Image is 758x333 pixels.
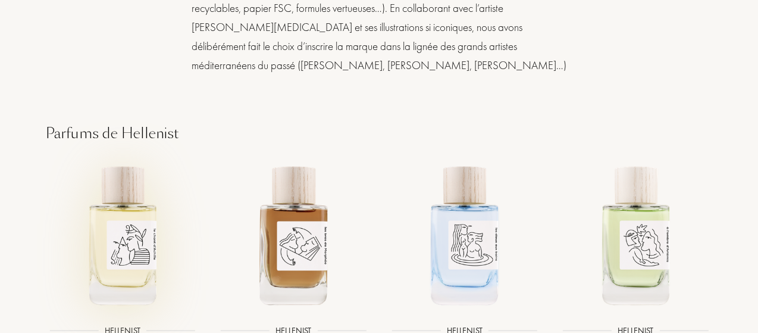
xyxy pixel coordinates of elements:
[37,123,721,144] div: Parfums de Hellenist
[387,157,541,312] img: Les Dieux aux Bains Hellenist
[45,157,199,312] img: le chant d'Achille Hellenist
[559,157,713,312] img: à l'ombre d'Artémis Hellenist
[217,157,371,312] img: les bras de Morphée Hellenist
